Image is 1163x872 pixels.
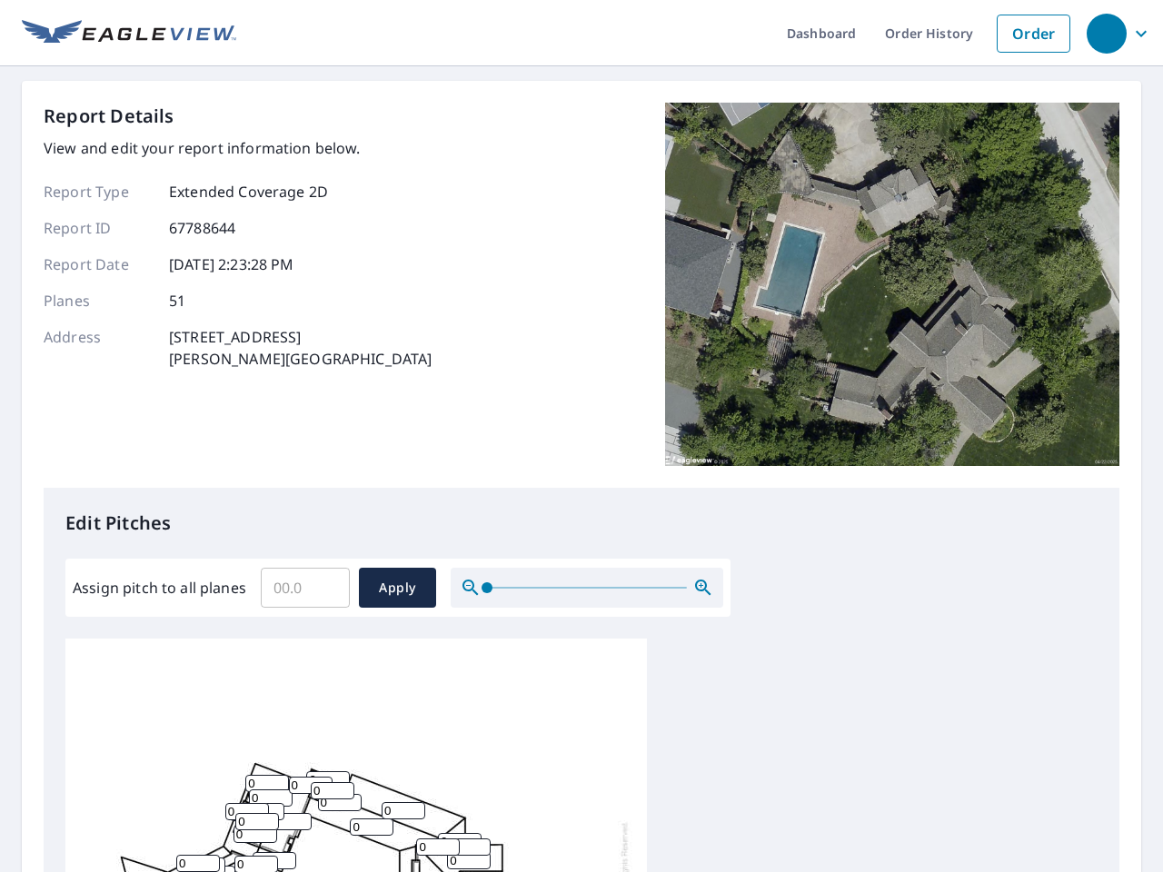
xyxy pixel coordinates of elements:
p: View and edit your report information below. [44,137,432,159]
input: 00.0 [261,562,350,613]
img: Top image [665,103,1119,466]
p: [STREET_ADDRESS] [PERSON_NAME][GEOGRAPHIC_DATA] [169,326,432,370]
p: Address [44,326,153,370]
span: Apply [373,577,422,599]
p: Report ID [44,217,153,239]
p: Edit Pitches [65,510,1098,537]
p: Extended Coverage 2D [169,181,328,203]
p: Report Type [44,181,153,203]
p: 51 [169,290,185,312]
p: Report Details [44,103,174,130]
p: Planes [44,290,153,312]
button: Apply [359,568,436,608]
p: Report Date [44,253,153,275]
img: EV Logo [22,20,236,47]
p: [DATE] 2:23:28 PM [169,253,294,275]
a: Order [997,15,1070,53]
label: Assign pitch to all planes [73,577,246,599]
p: 67788644 [169,217,235,239]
